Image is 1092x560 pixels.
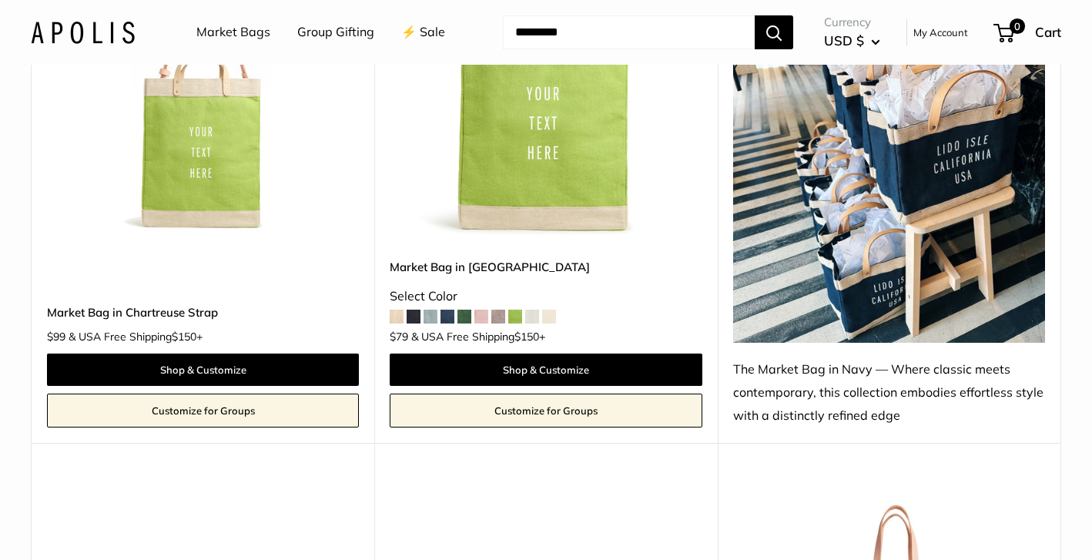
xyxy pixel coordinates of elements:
a: Shop & Customize [47,354,359,386]
a: Market Bag in [GEOGRAPHIC_DATA] [390,258,702,276]
img: Apolis [31,21,135,43]
a: Shop & Customize [390,354,702,386]
span: $150 [514,330,539,344]
a: Customize for Groups [47,394,359,428]
span: & USA Free Shipping + [69,331,203,342]
a: Group Gifting [297,21,374,44]
span: $79 [390,330,408,344]
div: The Market Bag in Navy — Where classic meets contemporary, this collection embodies effortless st... [733,358,1045,428]
span: $99 [47,330,65,344]
button: USD $ [824,29,880,53]
a: My Account [913,23,968,42]
a: ⚡️ Sale [401,21,445,44]
span: $150 [172,330,196,344]
span: 0 [1010,18,1025,34]
a: Customize for Groups [390,394,702,428]
span: Currency [824,12,880,33]
span: & USA Free Shipping + [411,331,545,342]
div: Select Color [390,285,702,308]
button: Search [755,15,793,49]
span: USD $ [824,32,864,49]
a: Market Bag in Chartreuse Strap [47,303,359,321]
a: 0 Cart [995,20,1061,45]
input: Search... [503,15,755,49]
a: Market Bags [196,21,270,44]
span: Cart [1035,24,1061,40]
